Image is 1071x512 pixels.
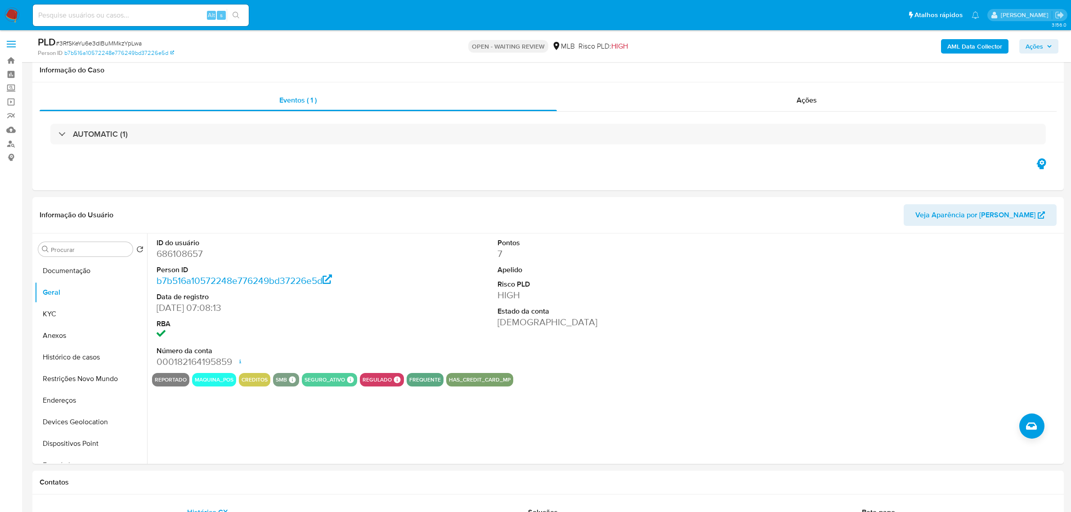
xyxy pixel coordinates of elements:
span: Atalhos rápidos [914,10,963,20]
button: Procurar [42,246,49,253]
span: Alt [208,11,215,19]
dt: Estado da conta [497,306,716,316]
button: reportado [155,378,187,382]
button: Restrições Novo Mundo [35,368,147,390]
button: creditos [242,378,268,382]
dd: 686108657 [157,247,375,260]
button: frequente [409,378,441,382]
button: maquina_pos [195,378,233,382]
h1: Informação do Caso [40,66,1057,75]
span: Eventos ( 1 ) [279,95,317,105]
button: AML Data Collector [941,39,1008,54]
button: Geral [35,282,147,303]
button: smb [276,378,287,382]
input: Procurar [51,246,129,254]
dd: [DATE] 07:08:13 [157,301,375,314]
a: b7b516a10572248e776249bd37226e5d [64,49,174,57]
dt: RBA [157,319,375,329]
input: Pesquise usuários ou casos... [33,9,249,21]
dt: Data de registro [157,292,375,302]
button: Documentação [35,260,147,282]
button: Empréstimos [35,454,147,476]
b: AML Data Collector [947,39,1002,54]
h3: AUTOMATIC (1) [73,129,128,139]
dd: 000182164195859 [157,355,375,368]
b: Person ID [38,49,63,57]
button: Ações [1019,39,1058,54]
button: regulado [363,378,392,382]
span: Veja Aparência por [PERSON_NAME] [915,204,1035,226]
button: Retornar ao pedido padrão [136,246,143,256]
button: seguro_ativo [305,378,345,382]
dt: Person ID [157,265,375,275]
dt: Risco PLD [497,279,716,289]
dd: [DEMOGRAPHIC_DATA] [497,316,716,328]
p: OPEN - WAITING REVIEW [468,40,548,53]
dd: 7 [497,247,716,260]
dt: Número da conta [157,346,375,356]
a: Notificações [972,11,979,19]
h1: Informação do Usuário [40,211,113,220]
span: HIGH [611,41,628,51]
div: AUTOMATIC (1) [50,124,1046,144]
span: # 3RfSKeYu6e3dIBuMMkzYpLwa [56,39,142,48]
button: Endereços [35,390,147,411]
button: Devices Geolocation [35,411,147,433]
span: s [220,11,223,19]
button: KYC [35,303,147,325]
span: Ações [1026,39,1043,54]
button: search-icon [227,9,245,22]
dt: Pontos [497,238,716,248]
div: MLB [552,41,575,51]
a: Sair [1055,10,1064,20]
dd: HIGH [497,289,716,301]
b: PLD [38,35,56,49]
dt: ID do usuário [157,238,375,248]
a: b7b516a10572248e776249bd37226e5d [157,274,332,287]
span: Risco PLD: [578,41,628,51]
button: has_credit_card_mp [449,378,511,382]
button: Anexos [35,325,147,346]
button: Veja Aparência por [PERSON_NAME] [904,204,1057,226]
button: Histórico de casos [35,346,147,368]
p: jonathan.shikay@mercadolivre.com [1001,11,1052,19]
button: Dispositivos Point [35,433,147,454]
dt: Apelido [497,265,716,275]
h1: Contatos [40,478,1057,487]
span: Ações [797,95,817,105]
